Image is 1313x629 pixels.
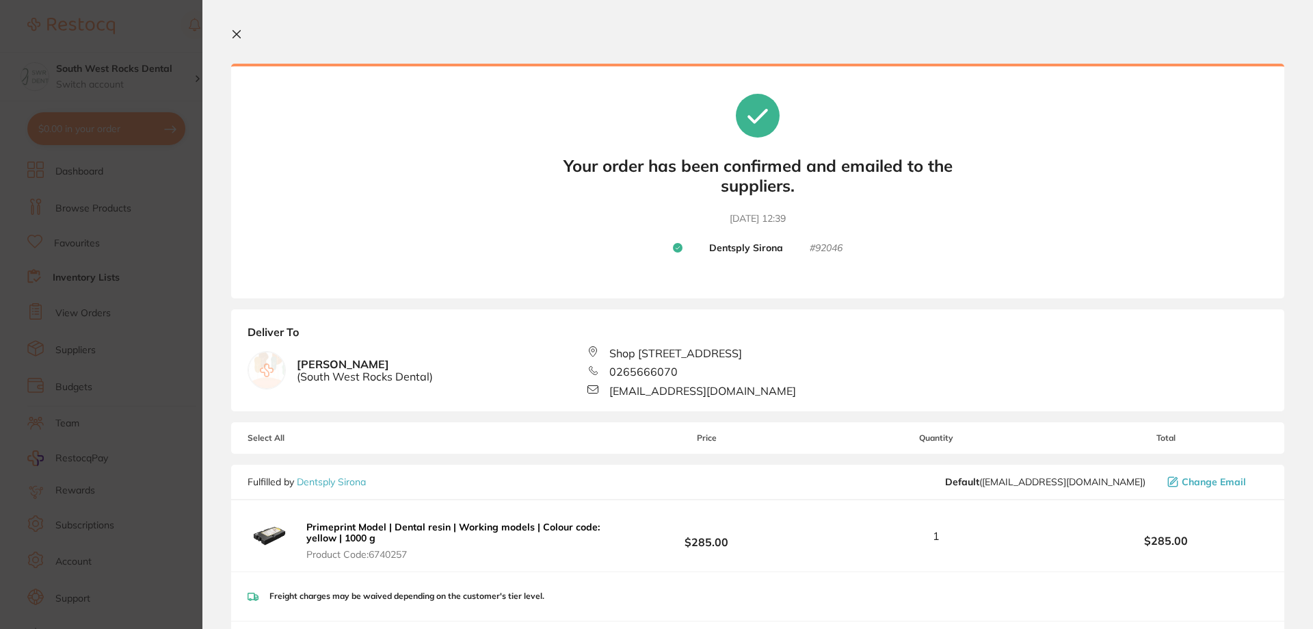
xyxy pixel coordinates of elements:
p: Freight charges may be waived depending on the customer's tier level. [269,591,544,601]
button: Primeprint Model | Dental resin | Working models | Colour code: yellow | 1000 g Product Code:6740257 [302,521,605,561]
span: Change Email [1182,476,1246,487]
button: Change Email [1163,476,1268,488]
span: Total [1064,433,1268,443]
span: 1 [933,530,940,542]
b: $285.00 [605,524,808,549]
b: [PERSON_NAME] [297,358,433,383]
b: $285.00 [1064,535,1268,547]
span: Price [605,433,808,443]
span: clientservices@dentsplysirona.com [945,476,1145,487]
span: 0265666070 [609,365,678,378]
span: [EMAIL_ADDRESS][DOMAIN_NAME] [609,385,796,397]
span: Product Code: 6740257 [306,549,600,560]
p: Fulfilled by [248,476,366,487]
b: Your order has been confirmed and emailed to the suppliers. [553,156,963,196]
span: Shop [STREET_ADDRESS] [609,347,742,359]
a: Dentsply Sirona [297,476,366,488]
small: # 92046 [810,242,843,255]
span: ( South West Rocks Dental ) [297,370,433,383]
img: YnZ4Z214ZA [248,514,291,558]
b: Primeprint Model | Dental resin | Working models | Colour code: yellow | 1000 g [306,521,600,544]
span: Quantity [809,433,1064,443]
b: Deliver To [248,326,1268,346]
b: Dentsply Sirona [709,242,783,255]
b: Default [945,476,979,488]
span: Select All [248,433,384,443]
img: empty.jpg [248,352,285,389]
